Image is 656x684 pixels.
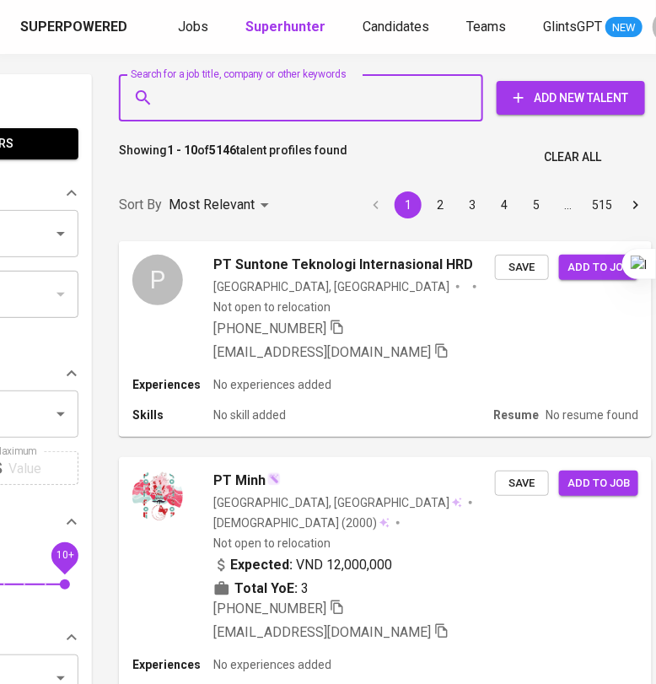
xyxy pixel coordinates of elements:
[119,195,162,215] p: Sort By
[523,191,550,218] button: Go to page 5
[360,191,652,218] nav: pagination navigation
[301,579,309,599] span: 3
[234,579,298,599] b: Total YoE:
[213,376,331,393] p: No experiences added
[56,550,73,562] span: 10+
[363,19,429,35] span: Candidates
[49,222,73,245] button: Open
[132,656,213,673] p: Experiences
[555,197,582,213] div: …
[503,258,540,277] span: Save
[209,143,236,157] b: 5146
[495,255,549,281] button: Save
[213,535,331,552] p: Not open to relocation
[178,17,212,38] a: Jobs
[510,88,632,109] span: Add New Talent
[213,514,390,531] div: (2000)
[167,143,197,157] b: 1 - 10
[466,19,506,35] span: Teams
[230,555,293,575] b: Expected:
[559,471,638,497] button: Add to job
[605,19,643,36] span: NEW
[132,471,183,521] img: c8ffff40af19a70ea93802821d4e75c9.jpg
[132,255,183,305] div: P
[543,17,643,38] a: GlintsGPT NEW
[546,407,638,423] p: No resume found
[20,18,131,37] a: Superpowered
[567,258,630,277] span: Add to job
[466,17,509,38] a: Teams
[493,407,539,423] p: Resume
[213,255,473,275] span: PT Suntone Teknologi Internasional HRD
[132,376,213,393] p: Experiences
[213,471,266,491] span: PT Minh
[537,142,608,173] button: Clear All
[245,19,325,35] b: Superhunter
[213,624,431,640] span: [EMAIL_ADDRESS][DOMAIN_NAME]
[213,656,331,673] p: No experiences added
[119,142,347,173] p: Showing of talent profiles found
[395,191,422,218] button: page 1
[213,555,392,575] div: VND 12,000,000
[567,474,630,493] span: Add to job
[503,474,540,493] span: Save
[213,601,326,617] span: [PHONE_NUMBER]
[213,344,431,360] span: [EMAIL_ADDRESS][DOMAIN_NAME]
[213,407,286,423] p: No skill added
[543,19,602,35] span: GlintsGPT
[213,299,331,315] p: Not open to relocation
[213,494,462,511] div: [GEOGRAPHIC_DATA], [GEOGRAPHIC_DATA]
[495,471,549,497] button: Save
[132,407,213,423] p: Skills
[119,241,652,437] a: PPT Suntone Teknologi Internasional HRD[GEOGRAPHIC_DATA], [GEOGRAPHIC_DATA]Not open to relocation...
[20,18,127,37] div: Superpowered
[622,191,649,218] button: Go to next page
[8,451,78,485] input: Value
[497,81,645,115] button: Add New Talent
[213,320,326,337] span: [PHONE_NUMBER]
[267,472,281,486] img: magic_wand.svg
[459,191,486,218] button: Go to page 3
[169,190,275,221] div: Most Relevant
[491,191,518,218] button: Go to page 4
[544,147,601,168] span: Clear All
[427,191,454,218] button: Go to page 2
[363,17,433,38] a: Candidates
[178,19,208,35] span: Jobs
[49,402,73,426] button: Open
[213,514,341,531] span: [DEMOGRAPHIC_DATA]
[213,278,449,295] div: [GEOGRAPHIC_DATA], [GEOGRAPHIC_DATA]
[245,17,329,38] a: Superhunter
[169,195,255,215] p: Most Relevant
[587,191,617,218] button: Go to page 515
[559,255,638,281] button: Add to job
